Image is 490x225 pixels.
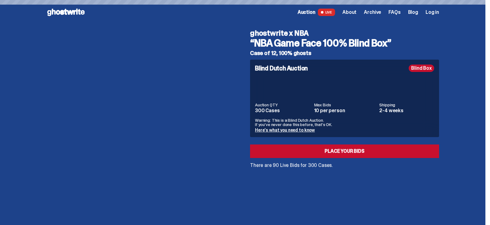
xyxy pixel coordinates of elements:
[298,9,335,16] a: Auction LIVE
[314,103,376,107] dt: Max Bids
[298,10,315,15] span: Auction
[388,10,400,15] a: FAQs
[379,103,434,107] dt: Shipping
[318,9,335,16] span: LIVE
[250,38,439,48] h3: “NBA Game Face 100% Blind Box”
[255,65,308,71] h4: Blind Dutch Auction
[364,10,381,15] a: Archive
[250,50,439,56] h5: Case of 12, 100% ghosts
[255,118,434,127] p: Warning: This is a Blind Dutch Auction. If you’ve never done this before, that’s OK.
[379,108,434,113] dd: 2-4 weeks
[250,163,439,168] p: There are 90 Live Bids for 300 Cases.
[250,30,439,37] h4: ghostwrite x NBA
[255,103,311,107] dt: Auction QTY
[408,10,418,15] a: Blog
[255,108,311,113] dd: 300 Cases
[314,108,376,113] dd: 10 per person
[250,144,439,158] a: Place your Bids
[426,10,439,15] a: Log in
[255,127,315,133] a: Here's what you need to know
[342,10,357,15] a: About
[409,65,434,72] div: Blind Box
